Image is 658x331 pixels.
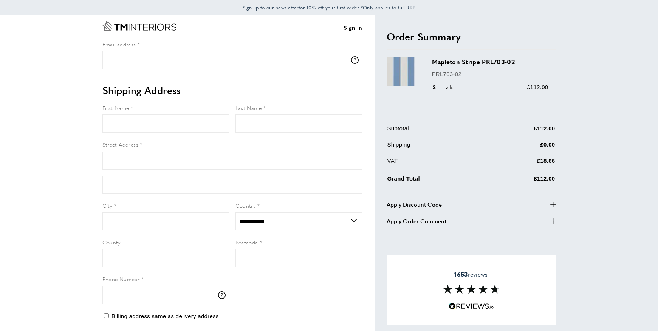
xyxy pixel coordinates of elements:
[489,173,555,189] td: £112.00
[489,140,555,155] td: £0.00
[102,84,362,97] h2: Shipping Address
[432,83,456,92] div: 2
[527,84,548,90] span: £112.00
[387,156,489,171] td: VAT
[454,271,488,278] span: reviews
[235,104,262,111] span: Last Name
[344,23,362,32] a: Sign in
[102,104,129,111] span: First Name
[387,57,415,86] img: Mapleton Stripe PRL703-02
[443,285,500,294] img: Reviews section
[387,124,489,139] td: Subtotal
[243,4,416,11] span: for 10% off your first order *Only applies to full RRP
[454,270,468,278] strong: 1653
[102,141,139,148] span: Street Address
[440,84,455,91] span: rolls
[102,275,140,283] span: Phone Number
[102,40,136,48] span: Email address
[449,303,494,310] img: Reviews.io 5 stars
[489,124,555,139] td: £112.00
[489,156,555,171] td: £18.66
[351,56,362,64] button: More information
[235,202,256,209] span: Country
[104,313,109,318] input: Billing address same as delivery address
[102,202,113,209] span: City
[387,30,556,43] h2: Order Summary
[218,291,229,299] button: More information
[102,21,176,31] a: Go to Home page
[111,313,219,319] span: Billing address same as delivery address
[235,238,258,246] span: Postcode
[102,238,121,246] span: County
[243,4,299,11] a: Sign up to our newsletter
[387,173,489,189] td: Grand Total
[387,217,446,226] span: Apply Order Comment
[387,200,442,209] span: Apply Discount Code
[432,57,548,66] h3: Mapleton Stripe PRL703-02
[387,140,489,155] td: Shipping
[432,70,548,79] p: PRL703-02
